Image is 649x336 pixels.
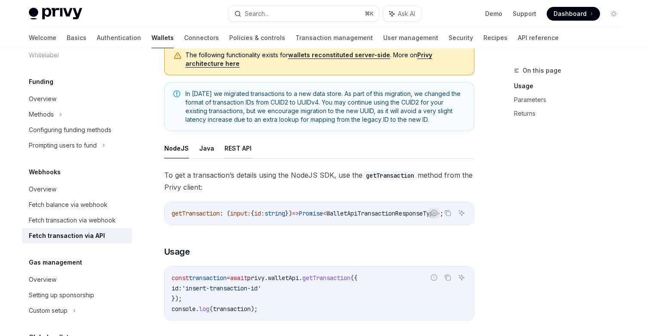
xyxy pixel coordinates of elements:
a: Parameters [514,93,627,107]
div: Fetch balance via webhook [29,200,108,210]
div: Fetch transaction via API [29,231,105,241]
a: Overview [22,272,132,287]
a: API reference [518,28,559,48]
button: Report incorrect code [428,207,440,219]
span: await [230,274,247,282]
span: ; [440,210,443,217]
a: Connectors [184,28,219,48]
span: ({ [351,274,357,282]
button: Ask AI [456,272,467,283]
h5: Gas management [29,257,82,268]
button: Ask AI [383,6,421,22]
div: Custom setup [29,305,68,316]
a: Configuring funding methods [22,122,132,138]
button: Ask AI [456,207,467,219]
span: Usage [164,246,190,258]
div: Fetch transaction via webhook [29,215,116,225]
a: Fetch balance via webhook [22,197,132,213]
span: getTransaction [302,274,351,282]
button: Report incorrect code [428,272,440,283]
button: REST API [225,138,252,158]
div: Overview [29,184,56,194]
span: }); [172,295,182,302]
a: Fetch transaction via API [22,228,132,244]
div: Overview [29,274,56,285]
div: Methods [29,109,54,120]
a: Setting up sponsorship [22,287,132,303]
span: console [172,305,196,313]
div: Overview [29,94,56,104]
a: Recipes [483,28,508,48]
a: Returns [514,107,627,120]
a: wallets reconstituted server-side [288,51,390,59]
span: : ( [220,210,230,217]
span: ( [209,305,213,313]
span: To get a transaction’s details using the NodeJS SDK, use the method from the Privy client: [164,169,474,193]
button: Java [199,138,214,158]
a: Transaction management [295,28,373,48]
span: ); [251,305,258,313]
span: string [265,210,285,217]
div: Prompting users to fund [29,140,97,151]
span: : [261,210,265,217]
a: Demo [485,9,502,18]
svg: Warning [173,52,182,60]
a: Overview [22,182,132,197]
span: 'insert-transaction-id' [182,284,261,292]
div: Setting up sponsorship [29,290,94,300]
span: { [251,210,254,217]
button: Copy the contents from the code block [442,207,453,219]
span: id: [172,284,182,292]
span: walletApi [268,274,299,282]
span: id [254,210,261,217]
span: transaction [213,305,251,313]
span: : [247,210,251,217]
a: Dashboard [547,7,600,21]
h5: Funding [29,77,53,87]
span: }) [285,210,292,217]
span: On this page [523,65,561,76]
span: transaction [189,274,227,282]
span: . [265,274,268,282]
span: . [196,305,199,313]
span: < [323,210,326,217]
a: Wallets [151,28,174,48]
a: Policies & controls [229,28,285,48]
span: log [199,305,209,313]
button: Toggle dark mode [607,7,621,21]
img: light logo [29,8,82,20]
span: The following functionality exists for . More on [185,51,465,68]
div: Search... [245,9,269,19]
span: = [227,274,230,282]
span: privy [247,274,265,282]
span: ⌘ K [365,10,374,17]
button: Copy the contents from the code block [442,272,453,283]
a: Security [449,28,473,48]
span: const [172,274,189,282]
span: Dashboard [554,9,587,18]
h5: Webhooks [29,167,61,177]
code: getTransaction [363,171,418,180]
span: WalletApiTransactionResponseType [326,210,437,217]
span: . [299,274,302,282]
button: Search...⌘K [228,6,379,22]
a: Fetch transaction via webhook [22,213,132,228]
button: NodeJS [164,138,189,158]
span: Ask AI [398,9,415,18]
svg: Note [173,90,180,97]
a: Basics [67,28,86,48]
span: Promise [299,210,323,217]
a: User management [383,28,438,48]
a: Usage [514,79,627,93]
a: Welcome [29,28,56,48]
div: Configuring funding methods [29,125,111,135]
span: getTransaction [172,210,220,217]
a: Overview [22,91,132,107]
span: input [230,210,247,217]
span: => [292,210,299,217]
a: Support [513,9,536,18]
a: Authentication [97,28,141,48]
span: In [DATE] we migrated transactions to a new data store. As part of this migration, we changed the... [185,89,465,124]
